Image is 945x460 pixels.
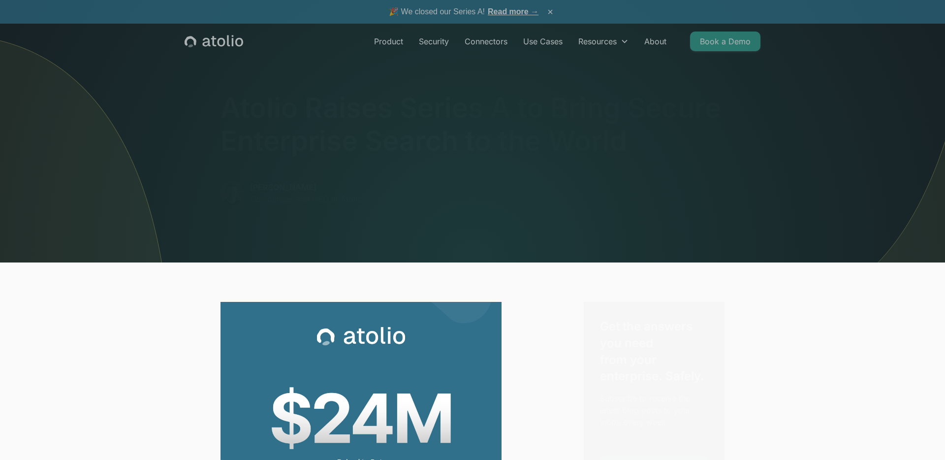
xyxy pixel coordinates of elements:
[488,7,538,16] a: Read more →
[457,32,515,51] a: Connectors
[185,35,243,48] a: home
[250,193,362,205] p: Co-founder and CEO at Atolio
[636,32,674,51] a: About
[515,32,570,51] a: Use Cases
[690,32,760,51] a: Book a Demo
[600,393,708,428] p: Subscribe to receive the latest blog posts to your inbox every week.
[220,92,724,158] h1: Atolio Raises Series A to Bring Secure Enterprise Search to the World
[250,181,362,193] p: [PERSON_NAME]
[411,32,457,51] a: Security
[544,6,556,17] button: ×
[600,318,708,384] div: Get the answers you need from your enterprise. Safely.
[389,6,538,18] span: 🎉 We closed our Series A!
[578,35,617,47] div: Resources
[570,32,636,51] div: Resources
[366,32,411,51] a: Product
